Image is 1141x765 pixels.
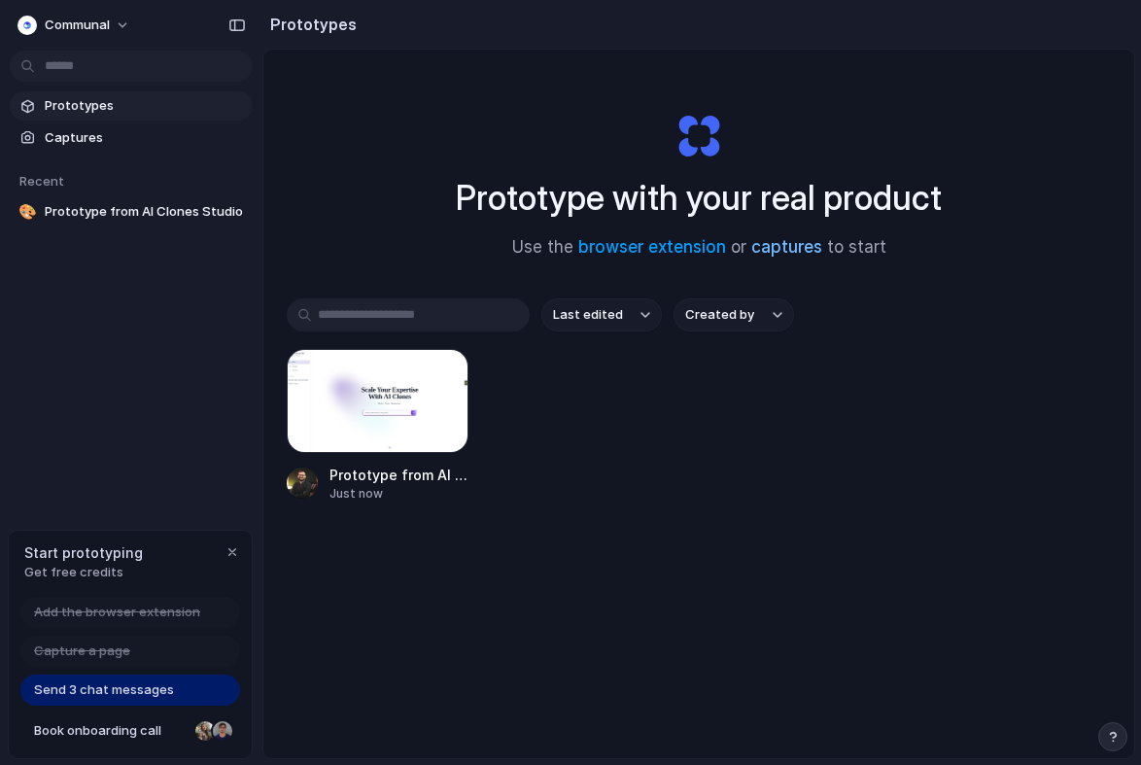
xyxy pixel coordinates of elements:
a: Prototypes [10,91,253,121]
div: Nicole Kubica [193,719,217,743]
span: Book onboarding call [34,721,188,741]
span: Prototype from AI Clones Studio [45,202,245,222]
span: Prototype from AI Clones Studio [329,465,468,485]
span: Send 3 chat messages [34,680,174,700]
a: Prototype from AI Clones StudioPrototype from AI Clones StudioJust now [287,349,468,503]
a: browser extension [578,237,726,257]
button: Last edited [541,298,662,331]
a: captures [751,237,822,257]
span: Communal [45,16,110,35]
h1: Prototype with your real product [456,172,942,224]
span: Add the browser extension [34,603,200,622]
span: Use the or to start [512,235,886,261]
div: Christian Iacullo [211,719,234,743]
a: Captures [10,123,253,153]
button: Communal [10,10,140,41]
button: Created by [674,298,794,331]
span: Last edited [553,305,623,325]
a: Book onboarding call [20,715,240,747]
span: Get free credits [24,563,143,582]
span: Capture a page [34,642,130,661]
span: Start prototyping [24,542,143,563]
span: Recent [19,173,64,189]
span: Captures [45,128,245,148]
a: 🎨Prototype from AI Clones Studio [10,197,253,226]
span: Created by [685,305,754,325]
div: 🎨 [17,202,37,222]
h2: Prototypes [262,13,357,36]
span: Prototypes [45,96,245,116]
div: Just now [329,485,468,503]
